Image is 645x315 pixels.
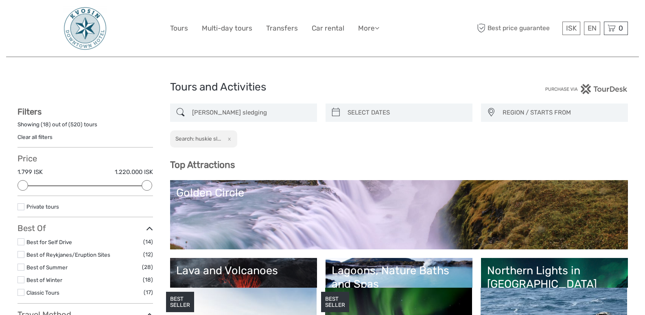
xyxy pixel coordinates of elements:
a: Transfers [266,22,298,34]
a: Best of Winter [26,277,62,283]
h3: Best Of [17,223,153,233]
a: Tours [170,22,188,34]
span: (17) [144,288,153,297]
a: Multi-day tours [202,22,252,34]
img: 48-093e29fa-b2a2-476f-8fe8-72743a87ce49_logo_big.jpg [63,6,107,51]
a: Private tours [26,203,59,210]
span: (18) [143,275,153,284]
a: Golden Circle [176,186,622,243]
label: 1.220.000 ISK [115,168,153,176]
div: BEST SELLER [321,292,349,312]
span: (28) [142,262,153,272]
a: More [358,22,379,34]
a: Clear all filters [17,134,52,140]
a: Best of Summer [26,264,68,271]
span: ISK [566,24,577,32]
input: SELECT DATES [344,106,468,120]
div: Golden Circle [176,186,622,199]
input: SEARCH [189,106,313,120]
button: x [222,134,233,143]
div: BEST SELLER [166,292,194,312]
h2: Search: huskie sl... [175,135,221,142]
span: 0 [617,24,624,32]
span: Best price guarantee [475,22,560,35]
button: REGION / STARTS FROM [499,106,624,119]
div: Showing ( ) out of ( ) tours [17,121,153,133]
a: Best of Reykjanes/Eruption Sites [26,251,110,258]
label: 1.799 ISK [17,168,43,176]
h1: Tours and Activities [170,81,475,94]
h3: Price [17,154,153,163]
a: Best for Self Drive [26,239,72,245]
a: Classic Tours [26,289,59,296]
div: EN [584,22,600,35]
img: PurchaseViaTourDesk.png [545,84,628,94]
div: Northern Lights in [GEOGRAPHIC_DATA] [487,264,622,291]
label: 18 [43,121,49,128]
span: (14) [143,237,153,247]
label: 520 [70,121,81,128]
strong: Filters [17,107,42,117]
span: (12) [143,250,153,259]
b: Top Attractions [170,159,235,170]
a: Car rental [312,22,344,34]
div: Lava and Volcanoes [176,264,311,277]
div: Lagoons, Nature Baths and Spas [332,264,466,291]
